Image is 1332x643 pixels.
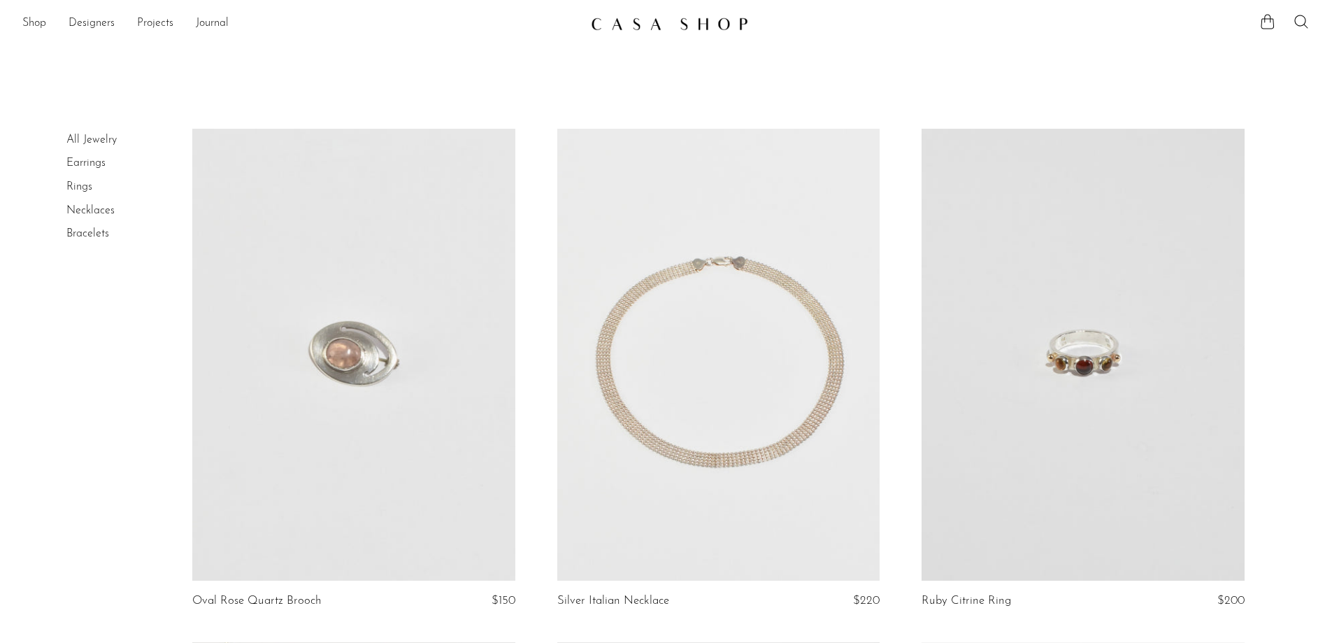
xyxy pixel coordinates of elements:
a: Journal [196,15,229,33]
a: Silver Italian Necklace [557,595,669,607]
a: Rings [66,181,92,192]
a: Designers [69,15,115,33]
a: Shop [22,15,46,33]
a: Earrings [66,157,106,169]
span: $200 [1217,595,1245,607]
a: All Jewelry [66,134,117,146]
span: $150 [492,595,515,607]
nav: Desktop navigation [22,12,580,36]
a: Ruby Citrine Ring [922,595,1011,607]
a: Projects [137,15,173,33]
span: $220 [853,595,880,607]
ul: NEW HEADER MENU [22,12,580,36]
a: Bracelets [66,228,109,239]
a: Oval Rose Quartz Brooch [192,595,322,607]
a: Necklaces [66,205,115,216]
